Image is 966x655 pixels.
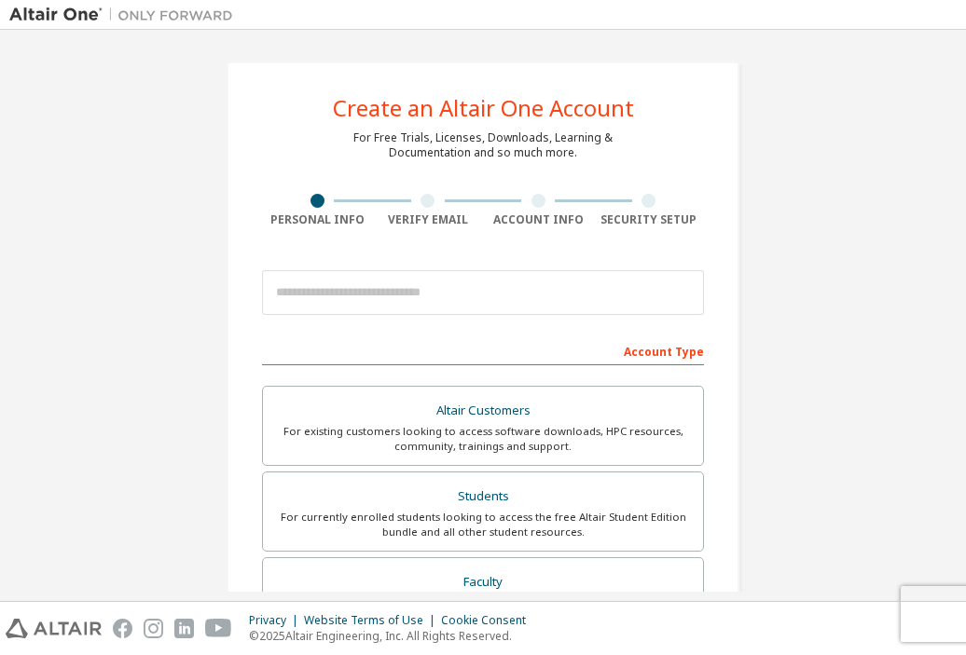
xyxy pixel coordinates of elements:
img: altair_logo.svg [6,619,102,638]
div: For currently enrolled students looking to access the free Altair Student Edition bundle and all ... [274,510,692,539]
img: Altair One [9,6,242,24]
div: Create an Altair One Account [333,97,634,119]
img: facebook.svg [113,619,132,638]
p: © 2025 Altair Engineering, Inc. All Rights Reserved. [249,628,537,644]
div: Verify Email [373,212,484,227]
img: linkedin.svg [174,619,194,638]
div: Privacy [249,613,304,628]
div: Altair Customers [274,398,692,424]
img: youtube.svg [205,619,232,638]
div: For Free Trials, Licenses, Downloads, Learning & Documentation and so much more. [353,130,613,160]
div: Account Info [483,212,594,227]
img: instagram.svg [144,619,163,638]
div: For existing customers looking to access software downloads, HPC resources, community, trainings ... [274,424,692,454]
div: Security Setup [594,212,705,227]
div: Personal Info [262,212,373,227]
div: Faculty [274,569,692,595]
div: Website Terms of Use [304,613,441,628]
div: Cookie Consent [441,613,537,628]
div: Account Type [262,335,704,365]
div: Students [274,484,692,510]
